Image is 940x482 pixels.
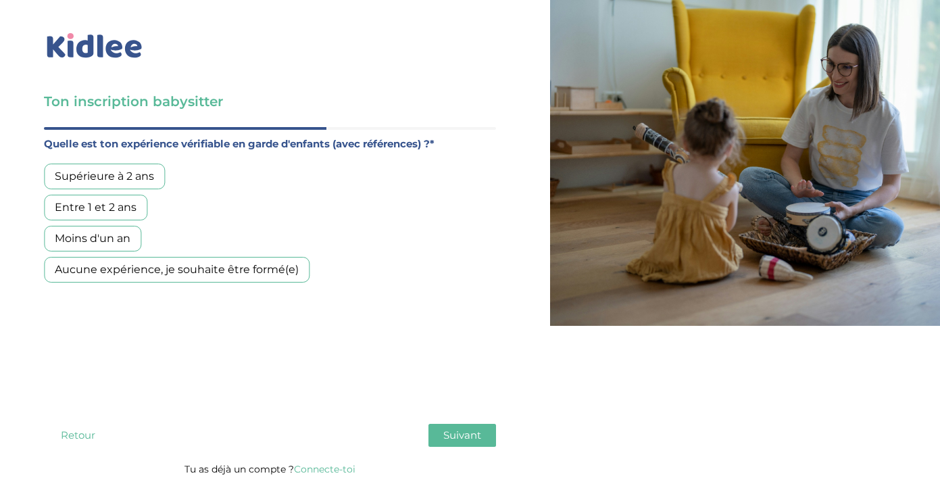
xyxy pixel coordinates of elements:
[294,463,355,475] a: Connecte-toi
[44,424,112,447] button: Retour
[428,424,496,447] button: Suivant
[44,30,145,62] img: logo_kidlee_bleu
[44,257,310,283] div: Aucune expérience, je souhaite être formé(e)
[44,164,165,189] div: Supérieure à 2 ans
[44,226,141,251] div: Moins d'un an
[44,195,147,220] div: Entre 1 et 2 ans
[44,460,496,478] p: Tu as déjà un compte ?
[44,135,496,153] label: Quelle est ton expérience vérifiable en garde d'enfants (avec références) ?*
[44,92,496,111] h3: Ton inscription babysitter
[443,429,481,441] span: Suivant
